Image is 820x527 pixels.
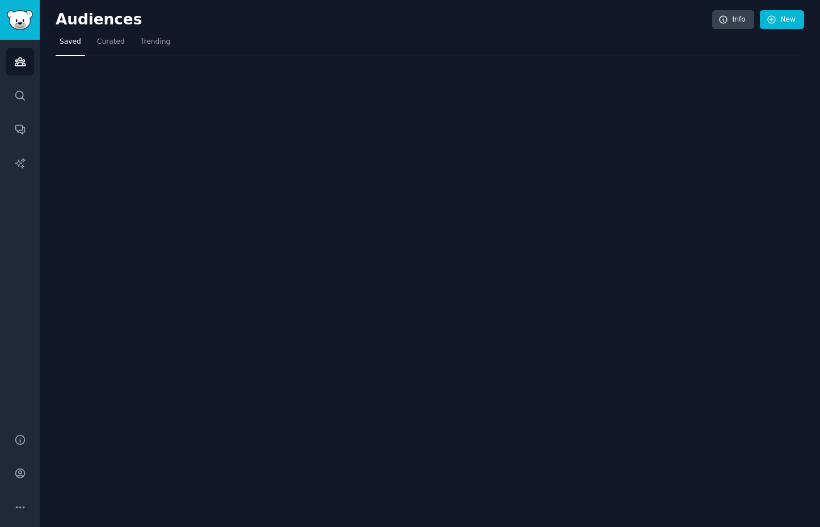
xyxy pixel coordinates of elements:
a: Saved [56,33,85,56]
h2: Audiences [56,11,712,29]
span: Saved [60,37,81,47]
a: Info [712,10,754,30]
img: GummySearch logo [7,10,33,30]
a: Trending [137,33,174,56]
span: Curated [97,37,125,47]
a: New [760,10,804,30]
a: Curated [93,33,129,56]
span: Trending [141,37,170,47]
